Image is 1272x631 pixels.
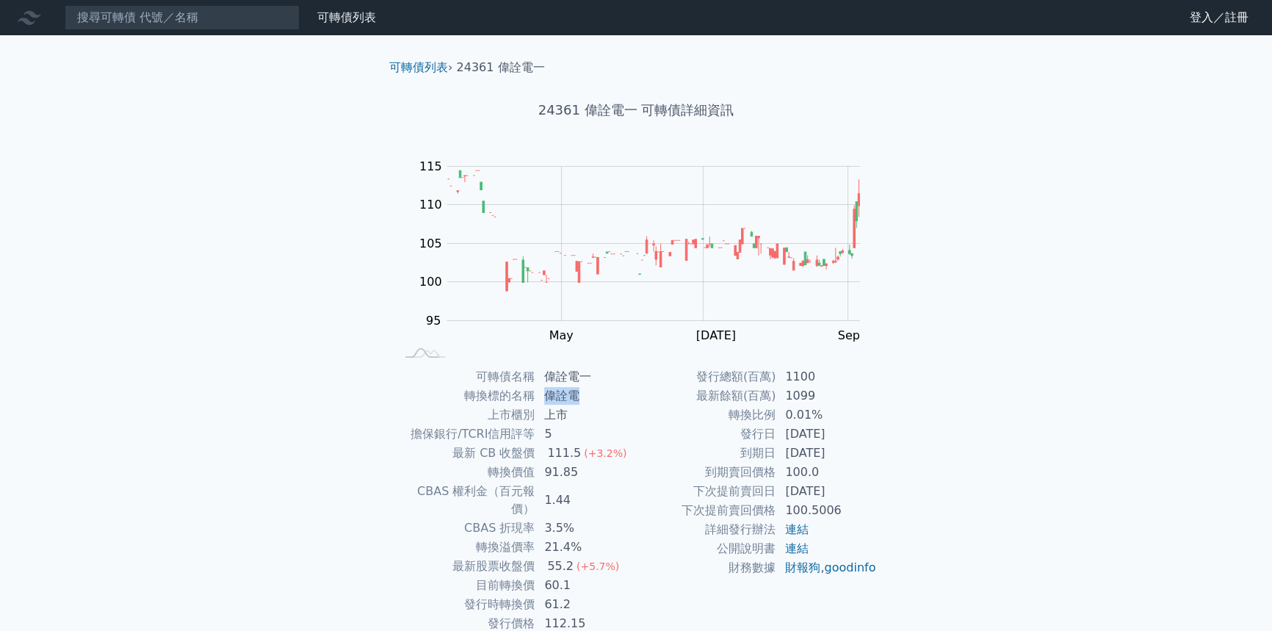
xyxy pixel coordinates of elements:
[535,405,636,425] td: 上市
[696,328,736,342] tspan: [DATE]
[389,59,452,76] li: ›
[776,463,877,482] td: 100.0
[395,557,535,576] td: 最新股票收盤價
[535,482,636,519] td: 1.44
[636,539,776,558] td: 公開說明書
[395,482,535,519] td: CBAS 權利金（百元報價）
[395,576,535,595] td: 目前轉換價
[395,463,535,482] td: 轉換價值
[776,482,877,501] td: [DATE]
[395,444,535,463] td: 最新 CB 收盤價
[824,560,875,574] a: goodinfo
[65,5,300,30] input: 搜尋可轉債 代號／名稱
[549,328,573,342] tspan: May
[419,159,442,173] tspan: 115
[636,520,776,539] td: 詳細發行辦法
[389,60,448,74] a: 可轉債列表
[535,425,636,444] td: 5
[395,538,535,557] td: 轉換溢價率
[535,595,636,614] td: 61.2
[411,159,881,342] g: Chart
[544,444,584,462] div: 111.5
[535,367,636,386] td: 偉詮電一
[776,425,877,444] td: [DATE]
[636,558,776,577] td: 財務數據
[776,444,877,463] td: [DATE]
[535,576,636,595] td: 60.1
[395,595,535,614] td: 發行時轉換價
[785,541,809,555] a: 連結
[317,10,376,24] a: 可轉債列表
[776,558,877,577] td: ,
[636,444,776,463] td: 到期日
[535,463,636,482] td: 91.85
[395,425,535,444] td: 擔保銀行/TCRI信用評等
[776,501,877,520] td: 100.5006
[377,100,895,120] h1: 24361 偉詮電一 可轉債詳細資訊
[785,522,809,536] a: 連結
[535,519,636,538] td: 3.5%
[776,367,877,386] td: 1100
[577,560,619,572] span: (+5.7%)
[636,463,776,482] td: 到期賣回價格
[584,447,626,459] span: (+3.2%)
[636,405,776,425] td: 轉換比例
[776,405,877,425] td: 0.01%
[395,367,535,386] td: 可轉債名稱
[419,198,442,212] tspan: 110
[457,59,545,76] li: 24361 偉詮電一
[776,386,877,405] td: 1099
[535,386,636,405] td: 偉詮電
[426,314,441,328] tspan: 95
[1178,6,1260,29] a: 登入／註冊
[785,560,820,574] a: 財報狗
[395,519,535,538] td: CBAS 折現率
[419,275,442,289] tspan: 100
[544,558,577,575] div: 55.2
[419,237,442,250] tspan: 105
[636,501,776,520] td: 下次提前賣回價格
[838,328,860,342] tspan: Sep
[395,405,535,425] td: 上市櫃別
[395,386,535,405] td: 轉換標的名稱
[636,482,776,501] td: 下次提前賣回日
[535,538,636,557] td: 21.4%
[636,367,776,386] td: 發行總額(百萬)
[636,386,776,405] td: 最新餘額(百萬)
[636,425,776,444] td: 發行日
